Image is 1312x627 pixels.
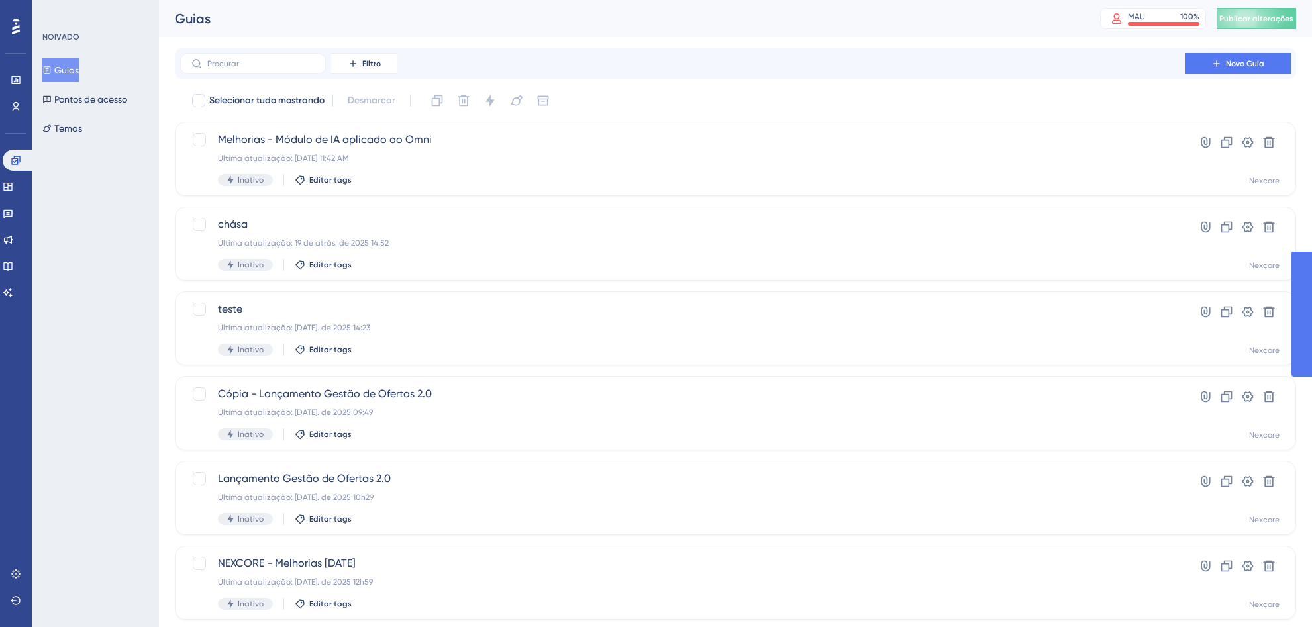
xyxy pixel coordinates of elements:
[309,345,352,354] font: Editar tags
[309,430,352,439] font: Editar tags
[295,260,352,270] button: Editar tags
[218,557,356,569] font: NEXCORE - Melhorias [DATE]
[295,344,352,355] button: Editar tags
[309,260,352,269] font: Editar tags
[331,53,397,74] button: Filtro
[42,87,127,111] button: Pontos de acesso
[218,577,373,587] font: Última atualização: [DATE]. de 2025 12h59
[1185,53,1291,74] button: Novo Guia
[238,514,264,524] font: Inativo
[207,59,315,68] input: Procurar
[54,65,79,75] font: Guias
[238,345,264,354] font: Inativo
[341,89,402,113] button: Desmarcar
[1249,430,1280,440] font: Nexcore
[54,123,82,134] font: Temas
[218,303,242,315] font: teste
[295,514,352,524] button: Editar tags
[238,175,264,185] font: Inativo
[218,218,248,230] font: chása
[1180,12,1193,21] font: 100
[218,323,370,332] font: Última atualização: [DATE]. de 2025 14:23
[1249,346,1280,355] font: Nexcore
[238,599,264,608] font: Inativo
[218,408,373,417] font: Última atualização: [DATE]. de 2025 09:49
[238,260,264,269] font: Inativo
[218,154,349,163] font: Última atualização: [DATE] 11:42 AM
[1249,261,1280,270] font: Nexcore
[42,32,79,42] font: NOIVADO
[1226,59,1264,68] font: Novo Guia
[295,175,352,185] button: Editar tags
[1249,176,1280,185] font: Nexcore
[218,238,389,248] font: Última atualização: 19 de atrás. de 2025 14:52
[175,11,211,26] font: Guias
[218,493,374,502] font: Última atualização: [DATE]. de 2025 10h29
[218,133,432,146] font: Melhorias - Módulo de IA aplicado ao Omni
[1256,575,1296,614] iframe: Iniciador do Assistente de IA do UserGuiding
[1249,515,1280,524] font: Nexcore
[209,95,325,106] font: Selecionar tudo mostrando
[42,117,82,140] button: Temas
[309,175,352,185] font: Editar tags
[218,472,391,485] font: Lançamento Gestão de Ofertas 2.0
[362,59,381,68] font: Filtro
[218,387,432,400] font: Cópia - Lançamento Gestão de Ofertas 2.0
[309,514,352,524] font: Editar tags
[348,95,395,106] font: Desmarcar
[1217,8,1296,29] button: Publicar alterações
[295,599,352,609] button: Editar tags
[238,430,264,439] font: Inativo
[54,94,127,105] font: Pontos de acesso
[42,58,79,82] button: Guias
[1128,12,1145,21] font: MAU
[295,429,352,440] button: Editar tags
[1193,12,1199,21] font: %
[309,599,352,608] font: Editar tags
[1219,14,1293,23] font: Publicar alterações
[1249,600,1280,609] font: Nexcore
